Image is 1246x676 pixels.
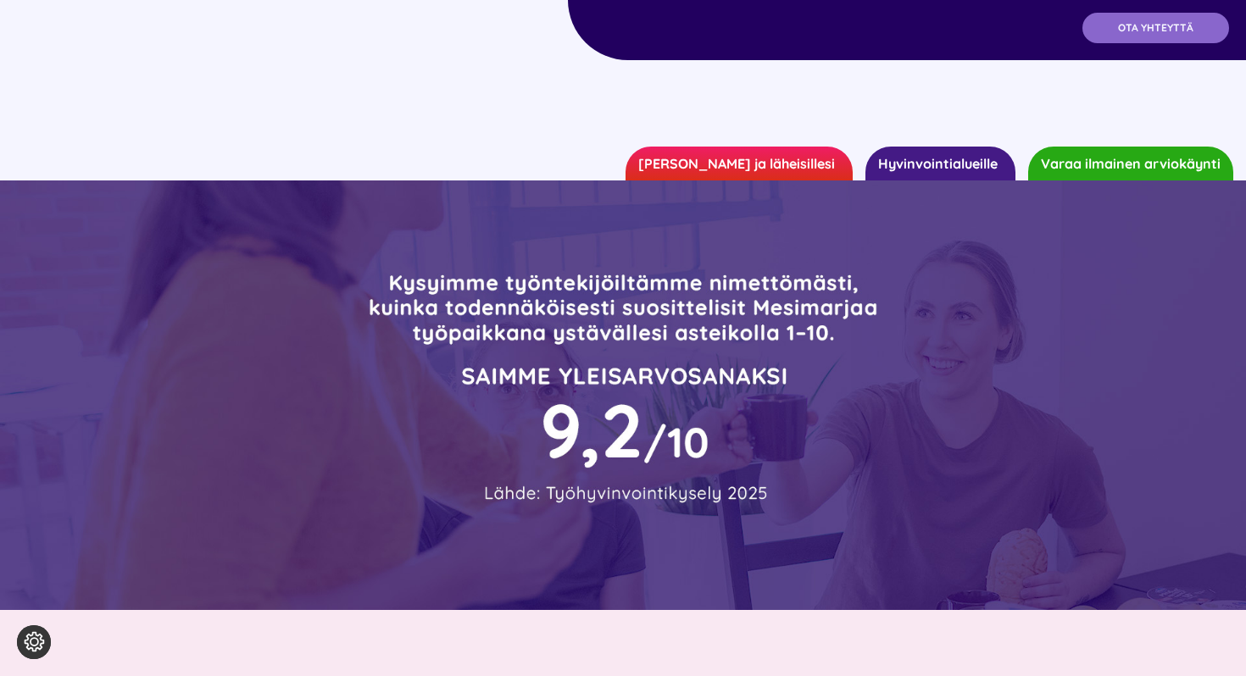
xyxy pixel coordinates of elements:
[1028,147,1233,180] a: Varaa ilmainen arviokäynti
[626,147,853,180] a: [PERSON_NAME] ja läheisillesi
[1082,13,1229,43] a: OTA YHTEYTTÄ
[865,147,1015,180] a: Hyvinvointialueille
[17,625,51,659] button: Evästeasetukset
[1118,22,1193,34] span: OTA YHTEYTTÄ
